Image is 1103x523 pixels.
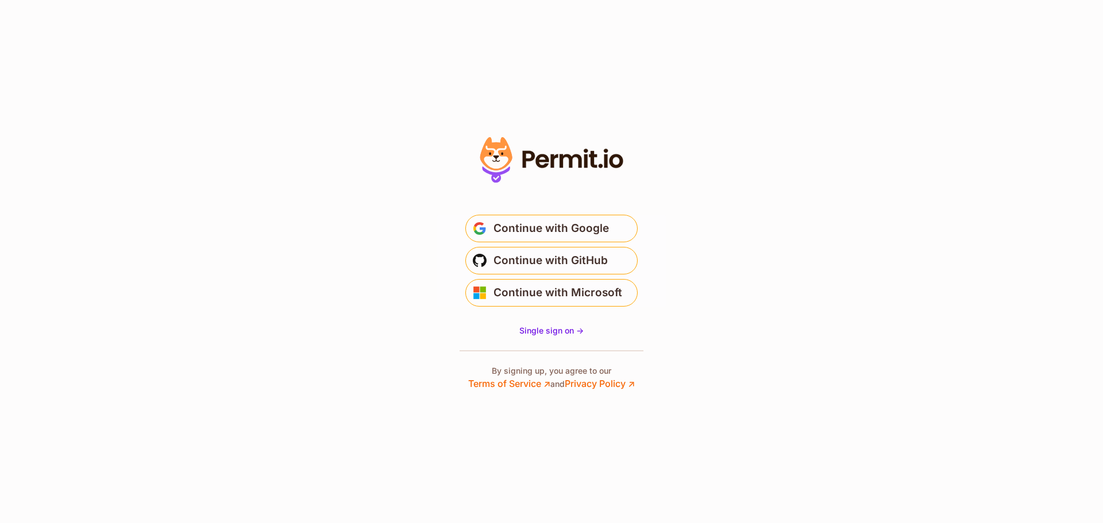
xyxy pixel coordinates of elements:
span: Continue with GitHub [493,251,608,270]
button: Continue with Google [465,215,638,242]
span: Continue with Google [493,219,609,238]
span: Single sign on -> [519,326,584,335]
button: Continue with GitHub [465,247,638,274]
button: Continue with Microsoft [465,279,638,307]
span: Continue with Microsoft [493,284,622,302]
a: Terms of Service ↗ [468,378,550,389]
a: Single sign on -> [519,325,584,336]
a: Privacy Policy ↗ [565,378,635,389]
p: By signing up, you agree to our and [468,365,635,390]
